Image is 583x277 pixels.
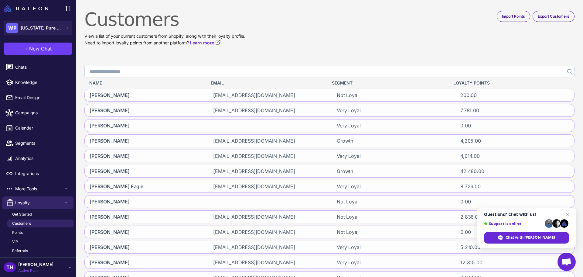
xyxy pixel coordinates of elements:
span: Get Started [12,212,32,217]
div: [PERSON_NAME][EMAIL_ADDRESS][DOMAIN_NAME]Not Loyal2,836.00 [84,210,574,223]
h1: Customers [84,9,574,30]
span: Active Plan [18,268,53,273]
span: [EMAIL_ADDRESS][DOMAIN_NAME] [213,152,295,160]
a: Email Design [2,91,73,104]
a: VIP [7,238,73,246]
button: +New Chat [4,43,72,55]
div: [PERSON_NAME]Not Loyal0.00 [84,195,574,208]
span: Knowledge [15,79,69,86]
span: Growth [337,168,353,175]
div: [PERSON_NAME][EMAIL_ADDRESS][DOMAIN_NAME]Very Loyal12,315.00 [84,256,574,269]
span: 0.00 [460,198,471,205]
span: + [25,45,28,52]
span: Very Loyal [337,183,360,190]
span: Close chat [564,211,571,218]
span: Growth [337,137,353,144]
button: WP[US_STATE] Pure Natural Beef [4,21,72,35]
a: Referrals [7,247,73,255]
span: Support is online [484,221,543,226]
span: Loyalty Points [453,80,490,86]
div: [PERSON_NAME][EMAIL_ADDRESS][DOMAIN_NAME]Very Loyal5,210.00 [84,241,574,254]
span: 42,480.00 [460,168,484,175]
div: TH [4,262,16,272]
span: [EMAIL_ADDRESS][DOMAIN_NAME] [213,244,295,251]
a: Knowledge [2,76,73,89]
span: [PERSON_NAME] [90,122,130,129]
span: [PERSON_NAME] [90,137,130,144]
span: 7,781.00 [460,107,479,114]
span: [PERSON_NAME] [90,107,130,114]
span: Campaigns [15,109,69,116]
span: Segment [332,80,353,86]
span: 0.00 [460,228,471,236]
span: Very Loyal [337,244,360,251]
span: Very Loyal [337,259,360,266]
div: [PERSON_NAME][EMAIL_ADDRESS][DOMAIN_NAME]Growth4,205.00 [84,134,574,147]
span: [EMAIL_ADDRESS][DOMAIN_NAME] [213,92,295,99]
span: Loyalty [15,199,64,206]
span: 2,836.00 [460,213,481,220]
button: Search [564,66,574,77]
a: Customers [7,220,73,227]
a: Branding [7,256,73,264]
span: Very Loyal [337,122,360,129]
a: Campaigns [2,106,73,119]
a: Get Started [7,210,73,218]
span: [PERSON_NAME] [90,259,130,266]
span: Very Loyal [337,107,360,114]
div: Open chat [557,253,576,271]
span: Chat with [PERSON_NAME] [506,235,555,240]
span: Not Loyal [337,213,359,220]
a: Raleon Logo [4,5,51,12]
p: Need to import loyalty points from another platform? [84,40,574,46]
span: Name [89,80,102,86]
span: [PERSON_NAME] [90,213,130,220]
a: Learn more [190,40,221,46]
span: More Tools [15,185,64,192]
span: [PERSON_NAME] [90,228,130,236]
div: [PERSON_NAME] Eagle[EMAIL_ADDRESS][DOMAIN_NAME]Very Loyal8,726.00 [84,180,574,193]
span: [PERSON_NAME] [90,198,130,205]
span: [PERSON_NAME] Eagle [90,183,143,190]
span: Integrations [15,170,69,177]
span: Not Loyal [337,92,359,99]
span: 8,726.00 [460,183,481,190]
span: [EMAIL_ADDRESS][DOMAIN_NAME] [213,107,295,114]
span: [EMAIL_ADDRESS][DOMAIN_NAME] [213,137,295,144]
div: WP [6,23,18,33]
span: Customers [12,221,31,226]
img: Raleon Logo [4,5,48,12]
span: Not Loyal [337,198,359,205]
div: [PERSON_NAME]Very Loyal0.00 [84,119,574,132]
div: [PERSON_NAME][EMAIL_ADDRESS][DOMAIN_NAME]Not Loyal200.00 [84,89,574,102]
span: Very Loyal [337,152,360,160]
span: [US_STATE] Pure Natural Beef [21,25,63,31]
span: Email [211,80,224,86]
span: 200.00 [460,92,477,99]
span: 12,315.00 [460,259,482,266]
span: Questions? Chat with us! [484,212,569,217]
span: Chats [15,64,69,71]
div: [PERSON_NAME][EMAIL_ADDRESS][DOMAIN_NAME]Not Loyal0.00 [84,226,574,238]
a: Segments [2,137,73,150]
span: Points [12,230,23,235]
span: [PERSON_NAME] [90,152,130,160]
div: [PERSON_NAME][EMAIL_ADDRESS][DOMAIN_NAME]Growth42,480.00 [84,165,574,178]
span: [EMAIL_ADDRESS][DOMAIN_NAME] [213,228,295,236]
span: New Chat [29,45,52,52]
div: [PERSON_NAME][EMAIL_ADDRESS][DOMAIN_NAME]Very Loyal4,014.00 [84,150,574,162]
span: Export Customers [538,14,569,19]
span: Email Design [15,94,69,101]
span: 5,210.00 [460,244,480,251]
span: Calendar [15,125,69,131]
a: Calendar [2,122,73,134]
span: [PERSON_NAME] [18,261,53,268]
p: View a list of your current customers from Shopify, along with their loyalty profile. [84,33,574,40]
span: Import Points [502,14,525,19]
a: Integrations [2,167,73,180]
span: 4,205.00 [460,137,481,144]
a: Chats [2,61,73,74]
span: Analytics [15,155,69,162]
span: [EMAIL_ADDRESS][DOMAIN_NAME] [213,183,295,190]
a: Points [7,229,73,237]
